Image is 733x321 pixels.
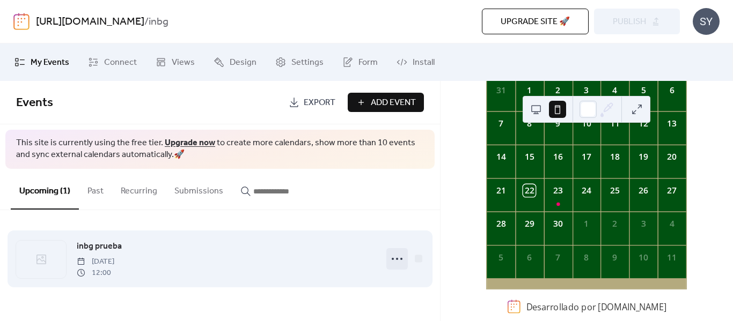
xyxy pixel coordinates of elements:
a: Upgrade now [165,135,215,151]
button: Upcoming (1) [11,169,79,210]
span: This site is currently using the free tier. to create more calendars, show more than 10 events an... [16,137,424,161]
span: Connect [104,56,137,69]
div: 8 [581,251,593,264]
span: Upgrade site 🚀 [501,16,570,28]
span: Export [304,96,335,109]
div: 12 [637,117,650,130]
div: 27 [666,184,678,197]
button: Upgrade site 🚀 [482,9,589,34]
div: 4 [609,84,621,96]
div: 29 [523,218,536,230]
div: 1 [581,218,593,230]
div: 28 [495,218,507,230]
a: [URL][DOMAIN_NAME] [36,12,144,32]
div: 22 [523,184,536,197]
div: 15 [523,151,536,163]
span: [DATE] [77,256,114,267]
div: 18 [609,151,621,163]
div: 8 [523,117,536,130]
div: 25 [609,184,621,197]
div: 5 [637,84,650,96]
span: Design [230,56,256,69]
div: 13 [666,117,678,130]
div: 11 [666,251,678,264]
span: inbg prueba [77,240,122,253]
span: 12:00 [77,267,114,279]
b: / [144,12,149,32]
div: 10 [637,251,650,264]
span: My Events [31,56,69,69]
b: inbg [149,12,168,32]
a: My Events [6,48,77,77]
div: 5 [495,251,507,264]
div: 2 [609,218,621,230]
div: 24 [581,184,593,197]
div: SY [693,8,720,35]
span: Events [16,91,53,115]
a: Settings [267,48,332,77]
a: Export [281,93,343,112]
div: 30 [552,218,564,230]
div: 6 [666,84,678,96]
div: 20 [666,151,678,163]
div: 21 [495,184,507,197]
div: 9 [552,117,564,130]
a: Install [389,48,443,77]
span: Install [413,56,435,69]
div: 3 [637,218,650,230]
a: Views [148,48,203,77]
span: Settings [291,56,324,69]
div: 16 [552,151,564,163]
div: 2 [552,84,564,96]
span: Form [358,56,378,69]
div: 6 [523,251,536,264]
button: Submissions [166,169,232,208]
div: 31 [495,84,507,96]
a: [DOMAIN_NAME] [598,301,666,312]
button: Past [79,169,112,208]
div: 7 [552,251,564,264]
div: 11 [609,117,621,130]
a: Form [334,48,386,77]
div: 1 [523,84,536,96]
span: Views [172,56,195,69]
div: Desarrollado por [526,301,666,312]
a: inbg prueba [77,240,122,253]
div: 17 [581,151,593,163]
a: Design [206,48,265,77]
div: 14 [495,151,507,163]
button: Recurring [112,169,166,208]
div: 19 [637,151,650,163]
span: Add Event [371,96,416,109]
div: 26 [637,184,650,197]
div: 23 [552,184,564,197]
div: 4 [666,218,678,230]
div: 9 [609,251,621,264]
div: 7 [495,117,507,130]
a: Connect [80,48,145,77]
img: logo [13,13,30,30]
button: Add Event [348,93,424,112]
div: 10 [581,117,593,130]
div: 3 [581,84,593,96]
